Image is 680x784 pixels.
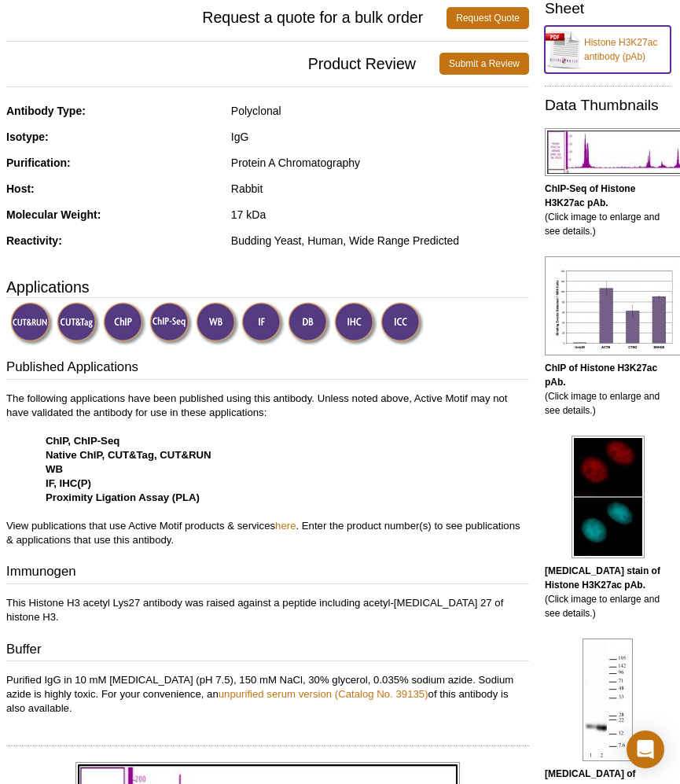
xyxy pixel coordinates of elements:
[231,104,529,118] div: Polyclonal
[103,302,146,345] img: ChIP Validated
[545,183,635,208] b: ChIP-Seq of Histone H3K27ac pAb.
[6,182,35,195] strong: Host:
[6,392,529,547] p: The following applications have been published using this antibody. Unless noted above, Active Mo...
[231,182,529,196] div: Rabbit
[6,358,529,380] h3: Published Applications
[10,302,53,345] img: CUT&RUN Validated
[6,7,447,29] span: Request a quote for a bulk order
[6,53,439,75] span: Product Review
[231,130,529,144] div: IgG
[46,435,119,447] strong: ChIP, ChIP-Seq
[46,477,91,489] strong: IF, IHC(P)
[6,208,101,221] strong: Molecular Weight:
[572,436,645,558] img: Histone H3K27ac antibody (pAb) tested by immunofluorescence.
[196,302,239,345] img: Western Blot Validated
[6,275,529,299] h3: Applications
[288,302,331,345] img: Dot Blot Validated
[545,182,671,238] p: (Click image to enlarge and see details.)
[46,463,63,475] strong: WB
[545,564,671,620] p: (Click image to enlarge and see details.)
[46,491,200,503] strong: Proximity Ligation Assay (PLA)
[6,234,62,247] strong: Reactivity:
[57,302,100,345] img: CUT&Tag Validated
[6,673,529,716] p: Purified IgG in 10 mM [MEDICAL_DATA] (pH 7.5), 150 mM NaCl, 30% glycerol, 0.035% sodium azide. So...
[545,363,657,388] b: ChIP of Histone H3K27ac pAb.
[334,302,377,345] img: Immunohistochemistry Validated
[231,156,529,170] div: Protein A Chromatography
[6,156,71,169] strong: Purification:
[439,53,529,75] a: Submit a Review
[6,596,529,624] p: This Histone H3 acetyl Lys27 antibody was raised against a peptide including acetyl-[MEDICAL_DATA...
[231,208,529,222] div: 17 kDa
[46,449,211,461] strong: Native ChIP, CUT&Tag, CUT&RUN
[6,131,49,143] strong: Isotype:
[241,302,285,345] img: Immunofluorescence Validated
[231,234,529,248] div: Budding Yeast, Human, Wide Range Predicted
[545,26,671,73] a: Histone H3K27ac antibody (pAb)
[545,361,671,418] p: (Click image to enlarge and see details.)
[627,731,664,768] div: Open Intercom Messenger
[219,688,428,700] a: unpurified serum version (Catalog No. 39135)
[447,7,529,29] a: Request Quote
[6,562,529,584] h3: Immunogen
[275,520,296,532] a: here
[380,302,424,345] img: Immunocytochemistry Validated
[545,98,671,112] h2: Data Thumbnails
[6,105,86,117] strong: Antibody Type:
[6,640,529,662] h3: Buffer
[545,565,660,591] b: [MEDICAL_DATA] stain of Histone H3K27ac pAb.
[583,639,633,761] img: Histone H3K27ac antibody (pAb) tested by Western blot.
[149,302,193,345] img: ChIP-Seq Validated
